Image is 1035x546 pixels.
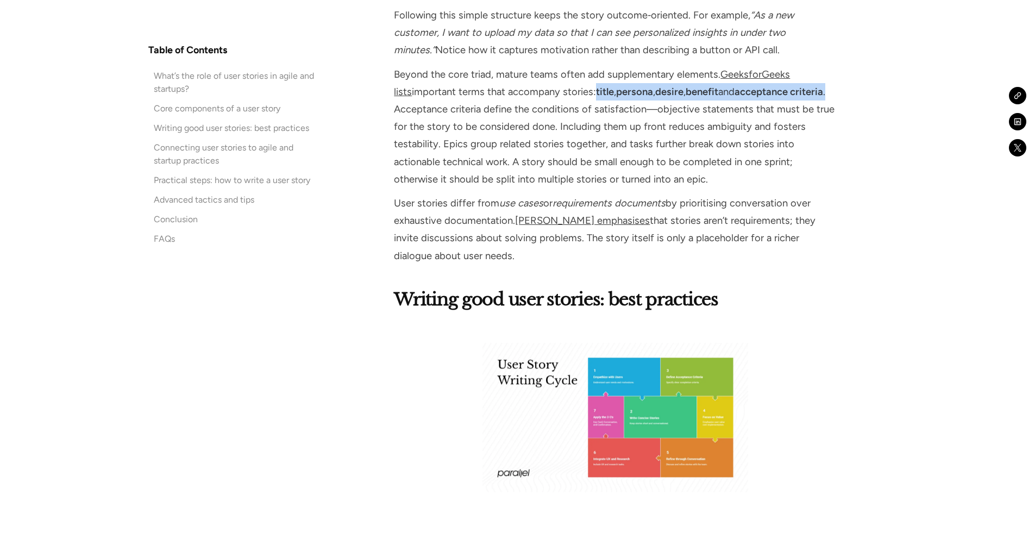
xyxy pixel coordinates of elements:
p: User stories differ from or by prioritising conversation over exhaustive documentation. that stor... [394,194,836,265]
div: Connecting user stories to agile and startup practices [154,141,320,167]
strong: persona [616,86,653,98]
a: Writing good user stories: best practices [148,122,320,135]
strong: acceptance criteria [735,86,823,98]
a: Connecting user stories to agile and startup practices [148,141,320,167]
em: “As a new customer, I want to upload my data so that I can see personalized insights in under two... [394,9,794,56]
a: GeeksforGeeks lists [394,68,790,98]
a: [PERSON_NAME] emphasises [515,215,650,227]
a: What’s the role of user stories in agile and startups? [148,70,320,96]
strong: Writing good user stories: best practices [394,288,718,310]
a: Practical steps: how to write a user story [148,174,320,187]
p: Following this simple structure keeps the story outcome‑oriented. For example, Notice how it capt... [394,7,836,59]
div: Conclusion [154,213,198,226]
img: Writing good user stories: best practices [482,343,748,492]
a: Core components of a user story [148,102,320,115]
h4: Table of Contents [148,43,227,57]
div: FAQs [154,233,175,246]
a: Conclusion [148,213,320,226]
div: Advanced tactics and tips [154,193,254,206]
div: Writing good user stories: best practices [154,122,309,135]
strong: title [596,86,614,98]
em: requirements documents [553,197,666,209]
p: Beyond the core triad, mature teams often add supplementary elements. important terms that accomp... [394,66,836,188]
div: Practical steps: how to write a user story [154,174,310,187]
div: What’s the role of user stories in agile and startups? [154,70,320,96]
strong: desire [655,86,683,98]
a: Advanced tactics and tips [148,193,320,206]
strong: benefit [686,86,718,98]
em: use cases [499,197,543,209]
div: Core components of a user story [154,102,280,115]
a: FAQs [148,233,320,246]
